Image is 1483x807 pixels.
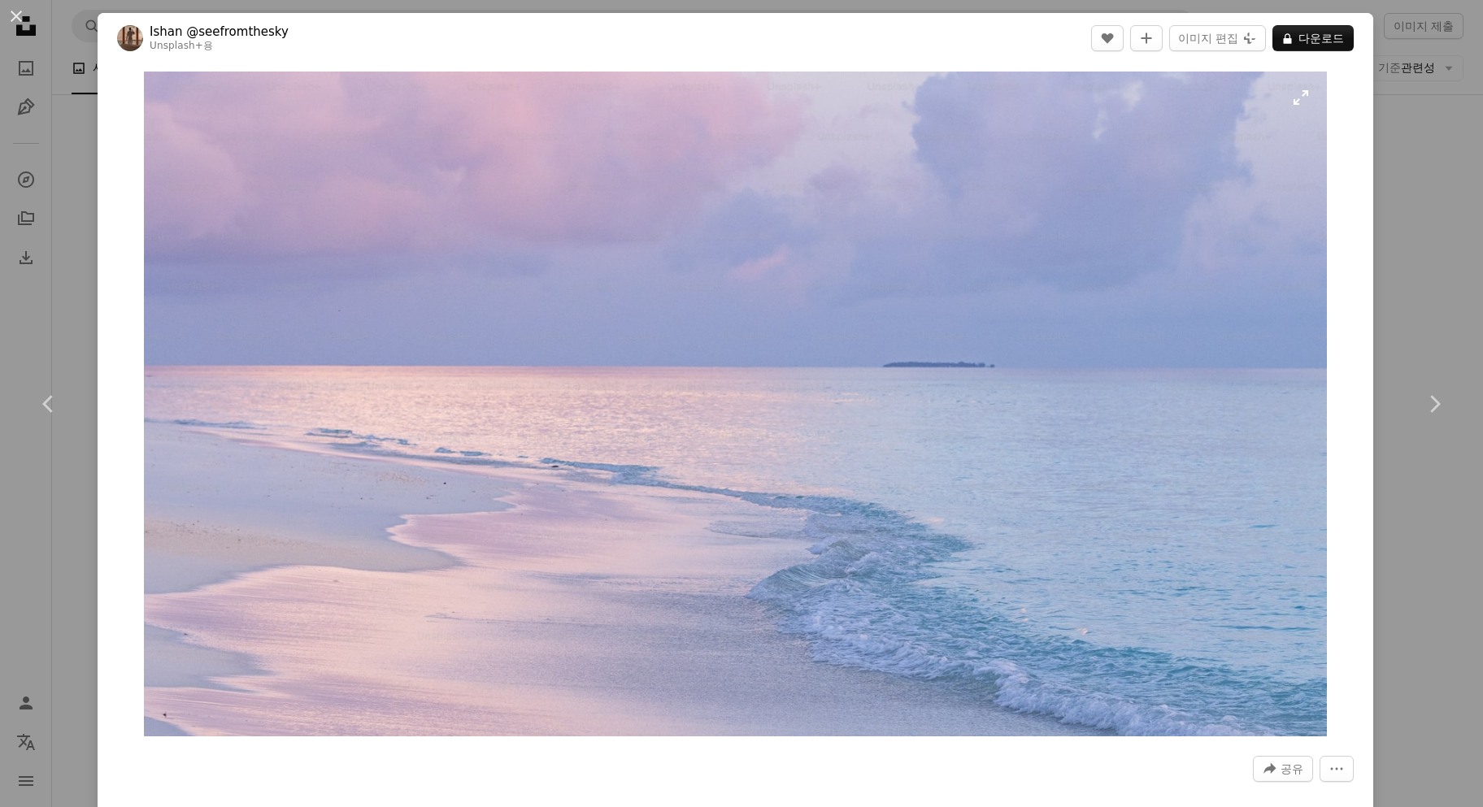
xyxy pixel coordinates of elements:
[144,72,1326,736] button: 이 이미지 확대
[150,40,289,53] div: 용
[1091,25,1124,51] button: 좋아요
[1320,756,1354,782] button: 더 많은 작업
[144,72,1326,736] img: 파도가 해안으로 들어오는 해변의 모습
[1385,326,1483,482] a: 다음
[117,25,143,51] img: Ishan @seefromthesky의 프로필로 이동
[150,24,289,40] a: Ishan @seefromthesky
[150,40,203,51] a: Unsplash+
[1130,25,1163,51] button: 컬렉션에 추가
[1253,756,1313,782] button: 이 이미지 공유
[1281,757,1303,781] span: 공유
[1272,25,1354,51] button: 다운로드
[1169,25,1266,51] button: 이미지 편집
